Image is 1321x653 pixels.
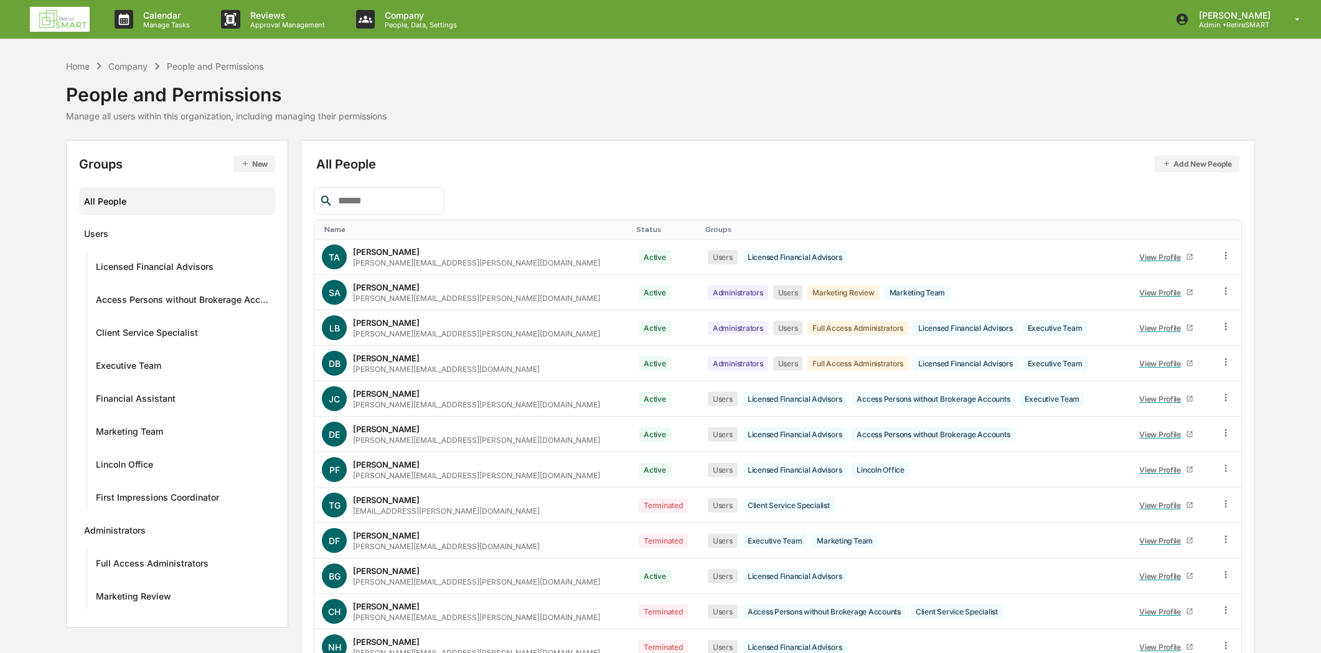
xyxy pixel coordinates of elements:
div: Terminated [639,498,688,512]
div: [PERSON_NAME] [353,495,420,505]
div: All People [84,191,270,211]
div: Users [773,321,803,335]
div: Executive Team [1023,356,1088,371]
div: Licensed Financial Advisors [743,427,847,442]
div: Executive Team [96,360,161,375]
div: Administrators [708,321,768,335]
span: DB [329,358,341,369]
p: People, Data, Settings [375,21,463,29]
div: [PERSON_NAME] [353,566,420,576]
div: View Profile [1139,607,1186,616]
div: Users [708,427,738,442]
div: View Profile [1139,323,1186,333]
div: Users [708,392,738,406]
div: [PERSON_NAME] [353,637,420,647]
div: Users [773,356,803,371]
div: Users [708,569,738,583]
div: Active [639,427,671,442]
div: [EMAIL_ADDRESS][PERSON_NAME][DOMAIN_NAME] [353,506,540,516]
div: Terminated [639,604,688,619]
div: Toggle SortBy [324,225,626,234]
div: Active [639,321,671,335]
div: Full Access Administrators [96,558,209,573]
p: Calendar [133,10,196,21]
span: TA [329,252,340,262]
div: Toggle SortBy [1132,225,1208,234]
div: [PERSON_NAME][EMAIL_ADDRESS][DOMAIN_NAME] [353,364,540,374]
div: Lincoln Office [852,463,910,477]
span: LB [329,323,340,333]
div: Users [708,604,738,619]
div: Active [639,392,671,406]
div: People and Permissions [66,73,387,106]
div: [PERSON_NAME][EMAIL_ADDRESS][PERSON_NAME][DOMAIN_NAME] [353,258,600,267]
div: View Profile [1139,465,1186,475]
div: Home [66,61,90,72]
div: [PERSON_NAME][EMAIL_ADDRESS][PERSON_NAME][DOMAIN_NAME] [353,400,600,409]
div: Terminated [639,534,688,548]
a: View Profile [1134,602,1199,621]
div: Client Service Specialist [911,604,1003,619]
div: [PERSON_NAME][EMAIL_ADDRESS][PERSON_NAME][DOMAIN_NAME] [353,329,600,338]
p: [PERSON_NAME] [1189,10,1277,21]
div: Marketing Team [812,534,878,548]
div: Active [639,569,671,583]
div: Licensed Financial Advisors [743,463,847,477]
div: Executive Team [1020,392,1084,406]
div: View Profile [1139,394,1186,404]
p: Manage Tasks [133,21,196,29]
p: Approval Management [240,21,331,29]
a: View Profile [1134,389,1199,409]
div: Access Persons without Brokerage Accounts [743,604,906,619]
div: [PERSON_NAME][EMAIL_ADDRESS][PERSON_NAME][DOMAIN_NAME] [353,613,600,622]
div: Toggle SortBy [636,225,695,234]
div: Administrators [708,285,768,300]
div: First Impressions Coordinator [96,492,219,507]
div: [PERSON_NAME] [353,353,420,363]
button: Add New People [1155,155,1239,172]
div: Executive Team [743,534,807,548]
div: [PERSON_NAME] [353,601,420,611]
div: Licensed Financial Advisors [913,356,1018,371]
p: Company [375,10,463,21]
div: Users [708,250,738,264]
div: Marketing Team [885,285,951,300]
div: Users [84,228,108,243]
span: PF [329,465,340,475]
div: Full Access Administrators [807,356,908,371]
div: Manage all users within this organization, including managing their permissions [66,111,387,121]
div: [PERSON_NAME] [353,424,420,434]
a: View Profile [1134,248,1199,267]
div: People and Permissions [167,61,263,72]
div: Active [639,285,671,300]
div: [PERSON_NAME][EMAIL_ADDRESS][PERSON_NAME][DOMAIN_NAME] [353,294,600,303]
div: View Profile [1139,288,1186,297]
div: [PERSON_NAME] [353,282,420,292]
a: View Profile [1134,354,1199,373]
div: Licensed Financial Advisors [913,321,1018,335]
div: [PERSON_NAME][EMAIL_ADDRESS][PERSON_NAME][DOMAIN_NAME] [353,577,600,586]
a: View Profile [1134,531,1199,550]
div: Active [639,356,671,371]
div: [PERSON_NAME] [353,389,420,399]
div: Users [708,498,738,512]
span: DE [329,429,340,440]
div: View Profile [1139,536,1186,545]
div: View Profile [1139,359,1186,368]
p: Reviews [240,10,331,21]
div: Marketing Review [96,591,171,606]
div: Toggle SortBy [1223,225,1236,234]
div: Access Persons without Brokerage Accounts [852,427,1015,442]
div: Administrators [708,356,768,371]
div: Company [108,61,148,72]
iframe: Open customer support [1281,612,1315,646]
div: Financial Assistant [96,393,176,408]
div: Access Persons without Brokerage Accounts [852,392,1015,406]
div: Users [708,534,738,548]
div: Lincoln Office [96,459,153,474]
span: TG [329,500,341,511]
div: [PERSON_NAME][EMAIL_ADDRESS][PERSON_NAME][DOMAIN_NAME] [353,435,600,445]
div: Marketing Team [96,426,163,441]
div: View Profile [1139,642,1186,652]
div: Client Service Specialist [96,327,198,342]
